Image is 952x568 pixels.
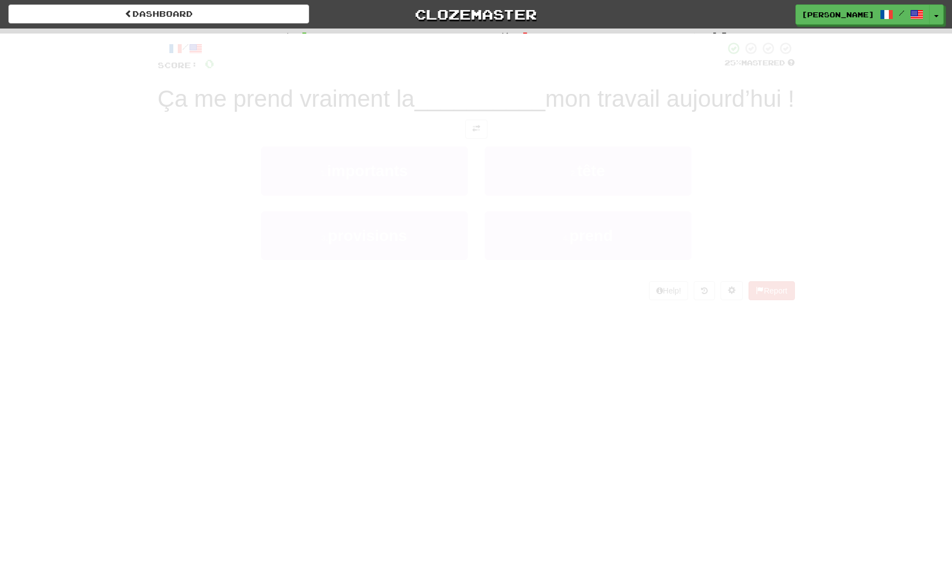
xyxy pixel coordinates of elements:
[724,58,795,68] div: Mastered
[328,227,408,244] span: provisions
[465,120,487,139] button: Toggle translation (alt+t)
[205,56,214,70] span: 0
[563,234,570,243] small: 4 .
[899,9,904,17] span: /
[8,4,309,23] a: Dashboard
[500,32,513,42] span: :
[694,281,715,300] button: Round history (alt+y)
[690,32,702,42] span: :
[571,169,577,178] small: 2 .
[649,281,689,300] button: Help!
[545,86,794,112] span: mon travail aujourd’hui !
[320,169,327,178] small: 1 .
[710,30,729,43] span: 10
[795,4,930,25] a: [PERSON_NAME] /
[802,10,874,20] span: [PERSON_NAME]
[577,162,605,179] span: tête
[326,4,627,24] a: Clozemaster
[261,146,468,195] button: 1.importants
[158,41,214,55] div: /
[485,146,691,195] button: 2.tête
[422,31,492,42] span: Incorrect
[643,31,682,42] span: To go
[327,162,408,179] span: importants
[321,234,328,243] small: 3 .
[261,211,468,260] button: 3.provisions
[217,31,272,42] span: Correct
[485,211,691,260] button: 4.prend
[724,58,741,67] span: 25 %
[415,86,546,112] span: __________
[520,30,530,43] span: 0
[749,281,794,300] button: Report
[569,227,613,244] span: prend
[158,86,415,112] span: Ça me prend vraiment la
[280,32,292,42] span: :
[300,30,309,43] span: 0
[158,60,198,70] span: Score:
